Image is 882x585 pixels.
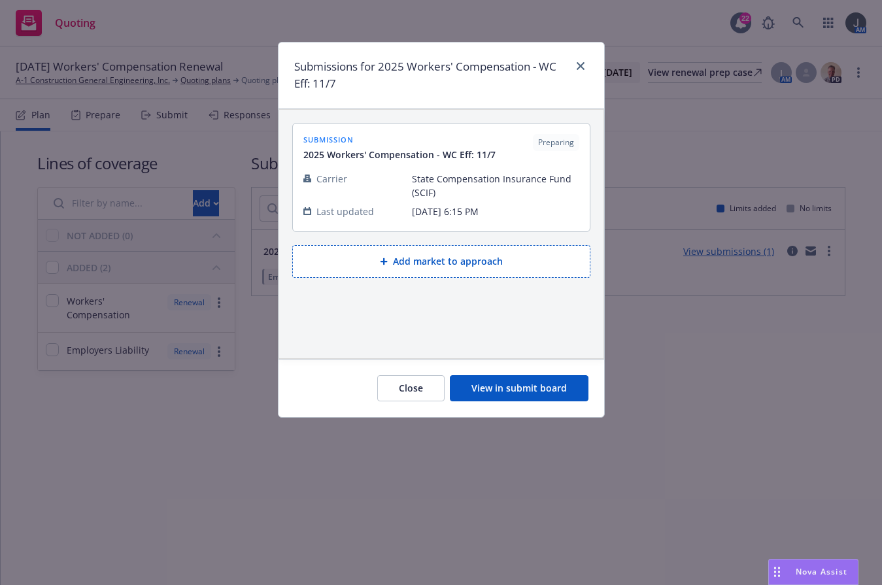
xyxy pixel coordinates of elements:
h1: Submissions for 2025 Workers' Compensation - WC Eff: 11/7 [294,58,568,93]
div: Drag to move [769,560,785,584]
span: submission [303,134,496,145]
span: State Compensation Insurance Fund (SCIF) [412,172,579,199]
a: close [573,58,588,74]
span: Carrier [316,172,347,186]
span: 2025 Workers' Compensation - WC Eff: 11/7 [303,148,496,161]
button: Close [377,375,445,401]
span: Nova Assist [796,566,847,577]
span: Last updated [316,205,374,218]
button: View in submit board [450,375,588,401]
button: Nova Assist [768,559,858,585]
span: Preparing [538,137,574,148]
span: [DATE] 6:15 PM [412,205,579,218]
button: Add market to approach [292,245,590,278]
